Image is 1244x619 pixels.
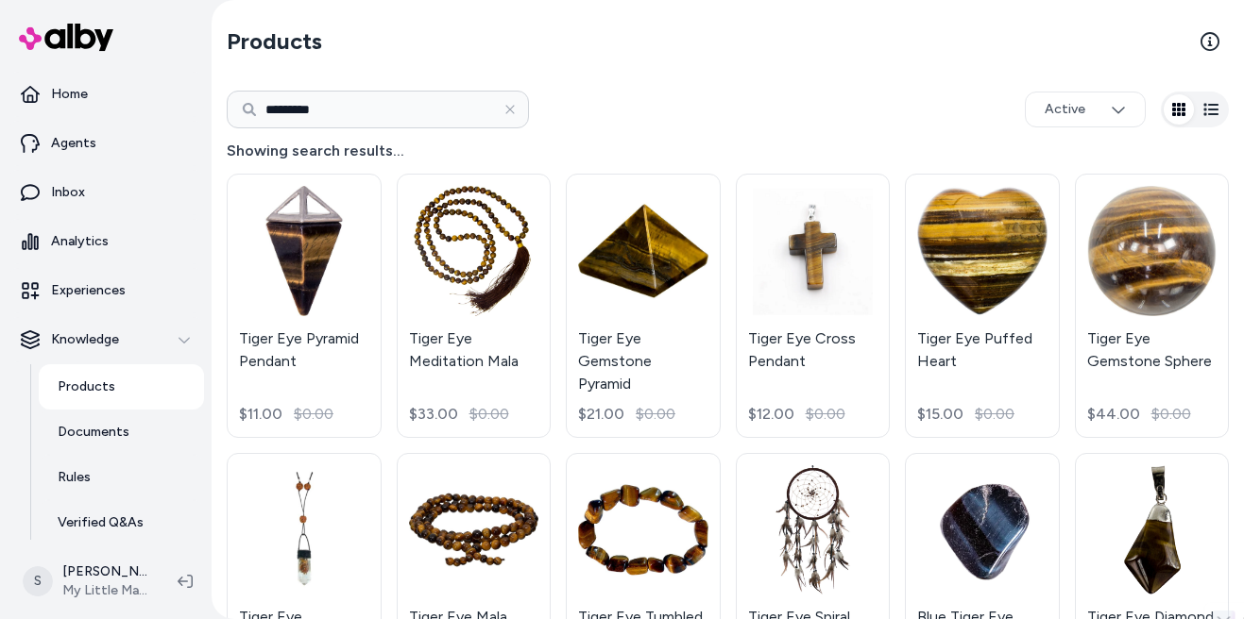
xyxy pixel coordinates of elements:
[8,121,204,166] a: Agents
[736,174,891,438] a: Tiger Eye Cross PendantTiger Eye Cross Pendant$12.00$0.00
[566,174,721,438] a: Tiger Eye Gemstone PyramidTiger Eye Gemstone Pyramid$21.00$0.00
[51,183,85,202] p: Inbox
[1075,174,1230,438] a: Tiger Eye Gemstone SphereTiger Eye Gemstone Sphere$44.00$0.00
[8,219,204,264] a: Analytics
[39,500,204,545] a: Verified Q&As
[51,85,88,104] p: Home
[227,26,322,57] h2: Products
[8,72,204,117] a: Home
[51,281,126,300] p: Experiences
[58,513,144,532] p: Verified Q&As
[51,232,109,251] p: Analytics
[8,317,204,362] button: Knowledge
[62,562,147,581] p: [PERSON_NAME]
[8,268,204,313] a: Experiences
[39,410,204,455] a: Documents
[23,566,53,596] span: S
[58,468,91,487] p: Rules
[8,170,204,215] a: Inbox
[905,174,1060,438] a: Tiger Eye Puffed HeartTiger Eye Puffed Heart$15.00$0.00
[227,174,382,438] a: Tiger Eye Pyramid PendantTiger Eye Pyramid Pendant$11.00$0.00
[62,581,147,600] span: My Little Magic Shop
[39,455,204,500] a: Rules
[51,330,119,349] p: Knowledge
[1025,92,1146,127] button: Active
[58,377,115,396] p: Products
[58,423,129,442] p: Documents
[51,134,96,153] p: Agents
[39,364,204,410] a: Products
[227,140,1229,162] h4: Showing search results...
[19,24,113,51] img: alby Logo
[11,551,162,611] button: S[PERSON_NAME]My Little Magic Shop
[397,174,552,438] a: Tiger Eye Meditation MalaTiger Eye Meditation Mala$33.00$0.00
